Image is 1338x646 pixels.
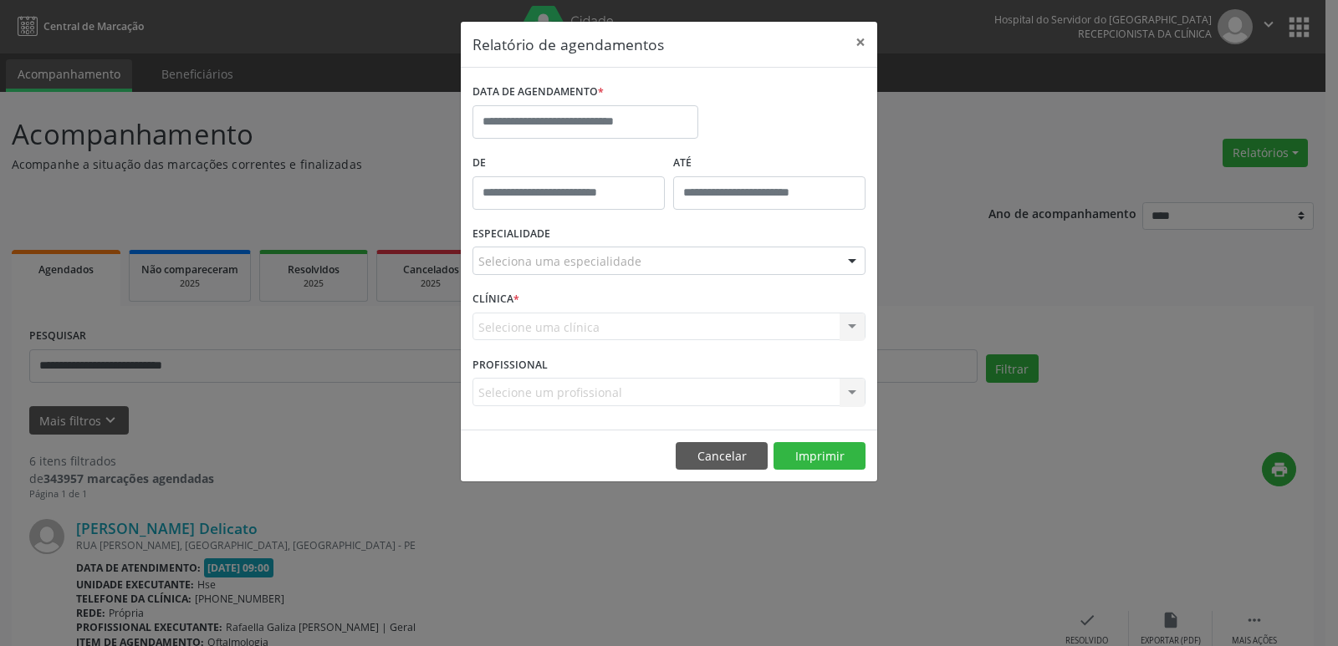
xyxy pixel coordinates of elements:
[774,442,866,471] button: Imprimir
[472,33,664,55] h5: Relatório de agendamentos
[673,150,866,176] label: ATÉ
[478,252,641,270] span: Seleciona uma especialidade
[844,22,877,63] button: Close
[676,442,768,471] button: Cancelar
[472,352,548,378] label: PROFISSIONAL
[472,221,550,247] label: ESPECIALIDADE
[472,287,519,313] label: CLÍNICA
[472,150,665,176] label: De
[472,79,604,105] label: DATA DE AGENDAMENTO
